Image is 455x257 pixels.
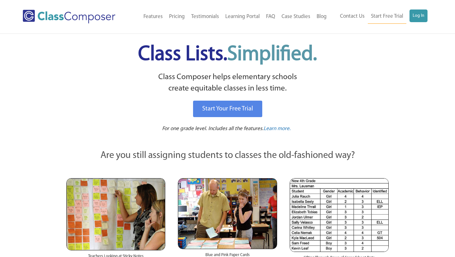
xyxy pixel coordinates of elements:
[202,106,253,112] span: Start Your Free Trial
[178,178,277,249] img: Blue and Pink Paper Cards
[166,10,188,24] a: Pricing
[290,178,389,252] img: Spreadsheets
[188,10,222,24] a: Testimonials
[368,9,406,24] a: Start Free Trial
[66,149,389,163] p: Are you still assigning students to classes the old-fashioned way?
[65,72,390,95] p: Class Composer helps elementary schools create equitable classes in less time.
[337,9,368,23] a: Contact Us
[278,10,313,24] a: Case Studies
[330,9,428,24] nav: Header Menu
[263,10,278,24] a: FAQ
[138,44,317,65] span: Class Lists.
[140,10,166,24] a: Features
[130,10,330,24] nav: Header Menu
[409,9,428,22] a: Log In
[23,10,115,23] img: Class Composer
[66,178,165,250] img: Teachers Looking at Sticky Notes
[193,101,262,117] a: Start Your Free Trial
[313,10,330,24] a: Blog
[222,10,263,24] a: Learning Portal
[264,125,291,133] a: Learn more.
[162,126,264,131] span: For one grade level. Includes all the features.
[227,44,317,65] span: Simplified.
[264,126,291,131] span: Learn more.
